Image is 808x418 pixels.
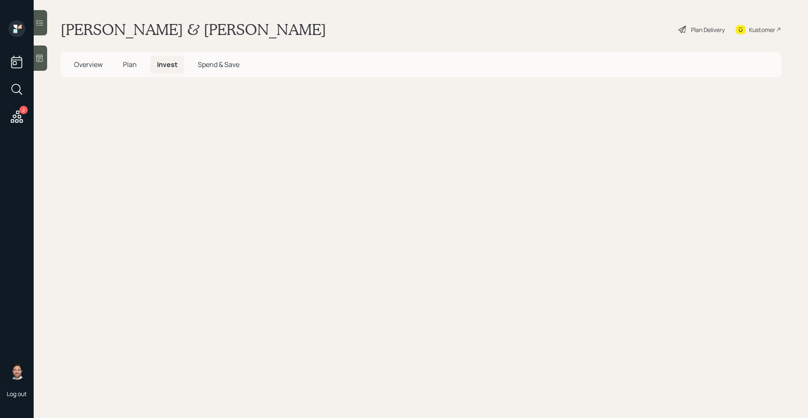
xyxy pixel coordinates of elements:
span: Overview [74,60,103,69]
img: michael-russo-headshot.png [8,363,25,380]
span: Plan [123,60,137,69]
h1: [PERSON_NAME] & [PERSON_NAME] [61,20,326,39]
span: Spend & Save [198,60,239,69]
div: Plan Delivery [691,25,725,34]
div: Log out [7,390,27,398]
span: Invest [157,60,178,69]
div: Kustomer [749,25,775,34]
div: 2 [19,106,28,114]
